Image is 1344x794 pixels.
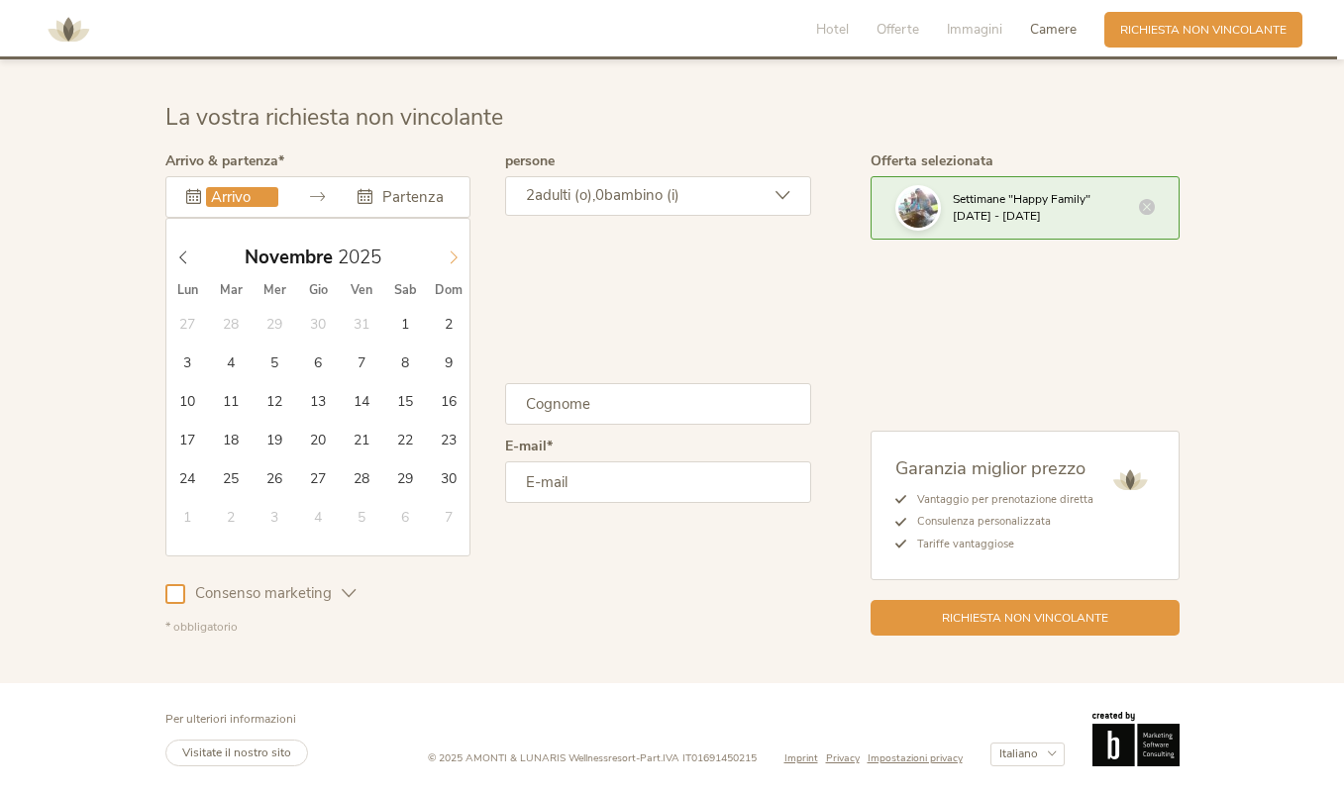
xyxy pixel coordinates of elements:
[168,343,207,381] span: Novembre 3, 2025
[505,440,553,453] label: E-mail
[906,489,1093,511] li: Vantaggio per prenotazione diretta
[383,284,427,297] span: Sab
[427,284,470,297] span: Dom
[296,284,340,297] span: Gio
[595,185,604,205] span: 0
[640,750,757,765] span: Part.IVA IT01691450215
[212,304,251,343] span: Ottobre 28, 2025
[898,188,938,228] img: La vostra richiesta non vincolante
[784,750,818,765] span: Imprint
[256,343,294,381] span: Novembre 5, 2025
[386,497,425,536] span: Dicembre 6, 2025
[299,381,338,420] span: Novembre 13, 2025
[256,458,294,497] span: Novembre 26, 2025
[947,20,1002,39] span: Immagini
[299,497,338,536] span: Dicembre 4, 2025
[333,245,398,270] input: Year
[299,304,338,343] span: Ottobre 30, 2025
[256,420,294,458] span: Novembre 19, 2025
[165,154,284,168] label: Arrivo & partenza
[343,458,381,497] span: Novembre 28, 2025
[165,102,503,133] span: La vostra richiesta non vincolante
[1030,20,1077,39] span: Camere
[343,497,381,536] span: Dicembre 5, 2025
[430,304,468,343] span: Novembre 2, 2025
[526,185,535,205] span: 2
[206,187,278,207] input: Arrivo
[165,711,296,727] span: Per ulteriori informazioni
[299,343,338,381] span: Novembre 6, 2025
[256,304,294,343] span: Ottobre 29, 2025
[343,420,381,458] span: Novembre 21, 2025
[168,420,207,458] span: Novembre 17, 2025
[826,750,860,765] span: Privacy
[430,381,468,420] span: Novembre 16, 2025
[784,751,826,766] a: Imprint
[816,20,849,39] span: Hotel
[826,751,868,766] a: Privacy
[430,497,468,536] span: Dicembre 7, 2025
[166,284,210,297] span: Lun
[168,458,207,497] span: Novembre 24, 2025
[343,343,381,381] span: Novembre 7, 2025
[871,151,993,170] span: Offerta selezionata
[636,750,640,765] span: -
[386,420,425,458] span: Novembre 22, 2025
[168,497,207,536] span: Dicembre 1, 2025
[868,750,963,765] span: Impostazioni privacy
[430,420,468,458] span: Novembre 23, 2025
[212,343,251,381] span: Novembre 4, 2025
[505,383,811,425] input: Cognome
[377,187,450,207] input: Partenza
[182,744,291,760] span: Visitate il nostro sito
[212,420,251,458] span: Novembre 18, 2025
[386,458,425,497] span: Novembre 29, 2025
[343,381,381,420] span: Novembre 14, 2025
[386,381,425,420] span: Novembre 15, 2025
[895,455,1086,480] span: Garanzia miglior prezzo
[953,208,1041,224] span: [DATE] - [DATE]
[340,284,383,297] span: Ven
[39,24,98,35] a: AMONTI & LUNARIS Wellnessresort
[299,458,338,497] span: Novembre 27, 2025
[868,751,963,766] a: Impostazioni privacy
[906,511,1093,533] li: Consulenza personalizzata
[535,185,595,205] span: adulti (o),
[185,583,342,604] span: Consenso marketing
[505,154,555,168] label: persone
[386,304,425,343] span: Novembre 1, 2025
[343,304,381,343] span: Ottobre 31, 2025
[256,381,294,420] span: Novembre 12, 2025
[877,20,919,39] span: Offerte
[1120,22,1287,39] span: Richiesta non vincolante
[942,610,1108,627] span: Richiesta non vincolante
[212,458,251,497] span: Novembre 25, 2025
[299,420,338,458] span: Novembre 20, 2025
[165,740,308,766] a: Visitate il nostro sito
[212,497,251,536] span: Dicembre 2, 2025
[505,461,811,503] input: E-mail
[906,534,1093,555] li: Tariffe vantaggiose
[253,284,296,297] span: Mer
[212,381,251,420] span: Novembre 11, 2025
[428,750,636,765] span: © 2025 AMONTI & LUNARIS Wellnessresort
[168,381,207,420] span: Novembre 10, 2025
[1092,712,1180,766] img: Brandnamic GmbH | Leading Hospitality Solutions
[604,185,679,205] span: bambino (i)
[165,619,811,636] div: * obbligatorio
[245,248,333,267] span: Novembre
[256,497,294,536] span: Dicembre 3, 2025
[430,343,468,381] span: Novembre 9, 2025
[430,458,468,497] span: Novembre 30, 2025
[168,304,207,343] span: Ottobre 27, 2025
[1105,455,1155,505] img: AMONTI & LUNARIS Wellnessresort
[209,284,253,297] span: Mar
[953,191,1090,207] span: Settimane "Happy Family"
[386,343,425,381] span: Novembre 8, 2025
